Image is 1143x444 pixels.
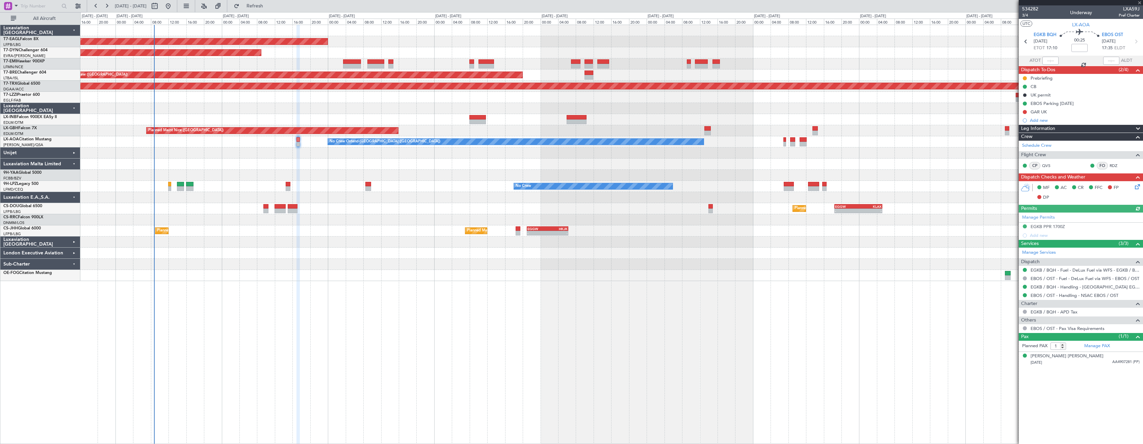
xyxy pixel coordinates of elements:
[115,3,147,9] span: [DATE] - [DATE]
[877,19,894,25] div: 04:00
[3,226,18,230] span: CS-JHH
[754,13,780,19] div: [DATE] - [DATE]
[148,126,224,136] div: Planned Maint Nice ([GEOGRAPHIC_DATA])
[1021,316,1036,324] span: Others
[3,204,19,208] span: CS-DOU
[647,19,664,25] div: 00:00
[435,13,461,19] div: [DATE] - [DATE]
[1095,185,1102,191] span: FFC
[1022,249,1056,256] a: Manage Services
[470,19,487,25] div: 08:00
[3,98,21,103] a: EGLF/FAB
[82,13,108,19] div: [DATE] - [DATE]
[735,19,753,25] div: 20:00
[18,16,71,21] span: All Aircraft
[3,48,19,52] span: T7-DYN
[1021,125,1055,133] span: Leg Information
[21,1,59,11] input: Trip Number
[3,42,21,47] a: LFPB/LBG
[133,19,151,25] div: 04:00
[1031,109,1047,115] div: GAR UK
[1119,12,1140,18] span: Pref Charter
[1042,163,1057,169] a: QVS
[527,231,547,235] div: -
[824,19,841,25] div: 16:00
[1034,32,1057,38] span: EGKB BQH
[3,71,17,75] span: T7-BRE
[3,137,19,141] span: LX-AOA
[3,182,17,186] span: 9H-LPZ
[1121,57,1132,64] span: ALDT
[434,19,452,25] div: 00:00
[1022,142,1051,149] a: Schedule Crew
[1021,240,1039,248] span: Services
[912,19,930,25] div: 12:00
[115,19,133,25] div: 00:00
[1031,276,1139,281] a: EBOS / OST - Fuel - DeLux Fuel via WFS - EBOS / OST
[1119,333,1128,340] span: (1/1)
[116,13,142,19] div: [DATE] - [DATE]
[1070,9,1092,16] div: Underway
[894,19,912,25] div: 08:00
[558,19,576,25] div: 04:00
[835,209,858,213] div: -
[629,19,647,25] div: 20:00
[168,19,186,25] div: 12:00
[1084,343,1110,350] a: Manage PAX
[467,226,573,236] div: Planned Maint [GEOGRAPHIC_DATA] ([GEOGRAPHIC_DATA])
[1119,5,1140,12] span: LXA59J
[1112,359,1140,365] span: AA4907281 (PP)
[1021,151,1046,159] span: Flight Crew
[3,71,46,75] a: T7-BREChallenger 604
[275,19,292,25] div: 12:00
[1022,12,1038,18] span: 3/4
[1022,343,1047,350] label: Planned PAX
[1043,185,1049,191] span: MF
[3,120,23,125] a: EDLW/DTM
[1031,267,1140,273] a: EGKB / BQH - Fuel - DeLux Fuel via WFS - EGKB / BQH
[1031,309,1077,315] a: EGKB / BQH - APD Tax
[700,19,718,25] div: 12:00
[1034,45,1045,52] span: ETOT
[966,13,992,19] div: [DATE] - [DATE]
[1029,162,1040,169] div: CP
[46,70,128,80] div: Planned Maint Warsaw ([GEOGRAPHIC_DATA])
[487,19,505,25] div: 12:00
[186,19,204,25] div: 16:00
[795,203,901,214] div: Planned Maint [GEOGRAPHIC_DATA] ([GEOGRAPHIC_DATA])
[80,19,98,25] div: 16:00
[1102,32,1123,38] span: EBOS OST
[1031,353,1103,360] div: [PERSON_NAME] [PERSON_NAME]
[3,37,20,41] span: T7-EAGL
[1110,163,1125,169] a: RDZ
[363,19,381,25] div: 08:00
[505,19,523,25] div: 16:00
[3,48,48,52] a: T7-DYNChallenger 604
[1001,19,1018,25] div: 08:00
[3,271,19,275] span: OE-FOG
[329,13,355,19] div: [DATE] - [DATE]
[1031,293,1118,298] a: EBOS / OST - Handling - NSAC EBOS / OST
[541,19,558,25] div: 00:00
[1102,38,1116,45] span: [DATE]
[1031,101,1074,106] div: EBOS Parking [DATE]
[3,82,17,86] span: T7-TRX
[542,13,568,19] div: [DATE] - [DATE]
[3,115,17,119] span: LX-INB
[3,87,24,92] a: DGAA/ACC
[3,209,21,214] a: LFPB/LBG
[930,19,947,25] div: 16:00
[257,19,275,25] div: 08:00
[523,19,540,25] div: 20:00
[3,271,52,275] a: OE-FOGCitation Mustang
[841,19,859,25] div: 20:00
[3,176,21,181] a: FCBB/BZV
[682,19,700,25] div: 08:00
[1061,185,1067,191] span: AC
[3,187,23,192] a: LFMD/CEQ
[1114,185,1119,191] span: FP
[860,13,886,19] div: [DATE] - [DATE]
[346,19,363,25] div: 04:00
[3,115,57,119] a: LX-INBFalcon 900EX EASy II
[527,227,547,231] div: EGGW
